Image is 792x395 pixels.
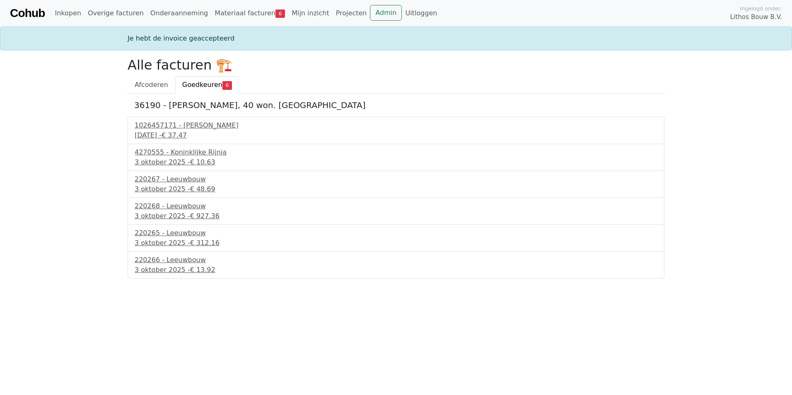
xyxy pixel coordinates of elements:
span: Lithos Bouw B.V. [730,12,782,22]
span: Ingelogd onder: [740,5,782,12]
div: 1026457171 - [PERSON_NAME] [135,120,657,130]
a: 220265 - Leeuwbouw3 oktober 2025 -€ 312.16 [135,228,657,248]
a: Inkopen [51,5,84,22]
span: € 48.69 [190,185,215,193]
a: Admin [370,5,402,21]
div: 3 oktober 2025 - [135,157,657,167]
div: 220267 - Leeuwbouw [135,174,657,184]
a: Overige facturen [85,5,147,22]
a: 4270555 - Koninklijke Rijnja3 oktober 2025 -€ 10.63 [135,147,657,167]
div: 3 oktober 2025 - [135,184,657,194]
span: Afcoderen [135,81,168,89]
a: Onderaanneming [147,5,211,22]
span: 6 [275,10,285,18]
div: 4270555 - Koninklijke Rijnja [135,147,657,157]
div: Je hebt de invoice geaccepteerd [123,34,669,43]
a: Cohub [10,3,45,23]
a: 220268 - Leeuwbouw3 oktober 2025 -€ 927.36 [135,201,657,221]
div: 3 oktober 2025 - [135,211,657,221]
a: Goedkeuren6 [175,76,239,94]
a: Afcoderen [128,76,175,94]
div: [DATE] - [135,130,657,140]
span: 6 [222,81,232,89]
a: Mijn inzicht [288,5,333,22]
div: 3 oktober 2025 - [135,265,657,275]
a: Materiaal facturen6 [211,5,288,22]
div: 3 oktober 2025 - [135,238,657,248]
span: € 37.47 [162,131,187,139]
h2: Alle facturen 🏗️ [128,57,664,73]
span: € 927.36 [190,212,220,220]
span: Goedkeuren [182,81,222,89]
a: Uitloggen [402,5,440,22]
a: 220267 - Leeuwbouw3 oktober 2025 -€ 48.69 [135,174,657,194]
div: 220266 - Leeuwbouw [135,255,657,265]
span: € 10.63 [190,158,215,166]
div: 220265 - Leeuwbouw [135,228,657,238]
span: € 312.16 [190,239,220,247]
a: 1026457171 - [PERSON_NAME][DATE] -€ 37.47 [135,120,657,140]
a: Projecten [333,5,370,22]
div: 220268 - Leeuwbouw [135,201,657,211]
a: 220266 - Leeuwbouw3 oktober 2025 -€ 13.92 [135,255,657,275]
h5: 36190 - [PERSON_NAME], 40 won. [GEOGRAPHIC_DATA] [134,100,658,110]
span: € 13.92 [190,266,215,274]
